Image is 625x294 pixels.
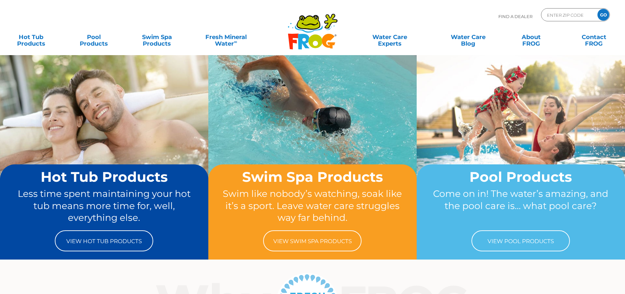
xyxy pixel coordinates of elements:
[195,31,257,44] a: Fresh MineralWater∞
[133,31,181,44] a: Swim SpaProducts
[263,230,362,251] a: View Swim Spa Products
[70,31,118,44] a: PoolProducts
[417,55,625,210] img: home-banner-pool-short
[12,188,196,224] p: Less time spent maintaining your hot tub means more time for, well, everything else.
[55,230,153,251] a: View Hot Tub Products
[471,230,570,251] a: View Pool Products
[429,169,613,184] h2: Pool Products
[546,10,591,20] input: Zip Code Form
[507,31,555,44] a: AboutFROG
[444,31,492,44] a: Water CareBlog
[498,8,532,25] p: Find A Dealer
[221,169,404,184] h2: Swim Spa Products
[221,188,404,224] p: Swim like nobody’s watching, soak like it’s a sport. Leave water care struggles way far behind.
[570,31,618,44] a: ContactFROG
[597,9,609,21] input: GO
[12,169,196,184] h2: Hot Tub Products
[234,39,237,44] sup: ∞
[208,55,417,210] img: home-banner-swim-spa-short
[350,31,429,44] a: Water CareExperts
[429,188,613,224] p: Come on in! The water’s amazing, and the pool care is… what pool care?
[7,31,55,44] a: Hot TubProducts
